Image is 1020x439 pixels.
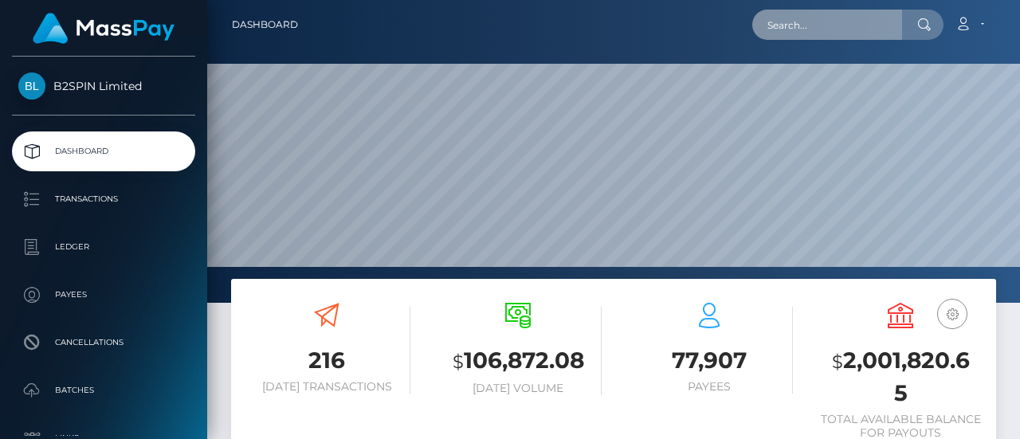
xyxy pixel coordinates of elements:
a: Cancellations [12,323,195,363]
p: Cancellations [18,331,189,355]
input: Search... [752,10,902,40]
h3: 106,872.08 [434,345,602,378]
small: $ [453,351,464,373]
img: MassPay Logo [33,13,175,44]
h3: 77,907 [626,345,793,376]
p: Transactions [18,187,189,211]
h6: [DATE] Transactions [243,380,410,394]
h6: [DATE] Volume [434,382,602,395]
a: Batches [12,370,195,410]
h3: 2,001,820.65 [817,345,984,409]
p: Payees [18,283,189,307]
small: $ [832,351,843,373]
span: B2SPIN Limited [12,79,195,93]
h6: Payees [626,380,793,394]
p: Dashboard [18,139,189,163]
a: Ledger [12,227,195,267]
a: Transactions [12,179,195,219]
h3: 216 [243,345,410,376]
p: Batches [18,378,189,402]
a: Dashboard [232,8,298,41]
a: Dashboard [12,131,195,171]
a: Payees [12,275,195,315]
p: Ledger [18,235,189,259]
img: B2SPIN Limited [18,73,45,100]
